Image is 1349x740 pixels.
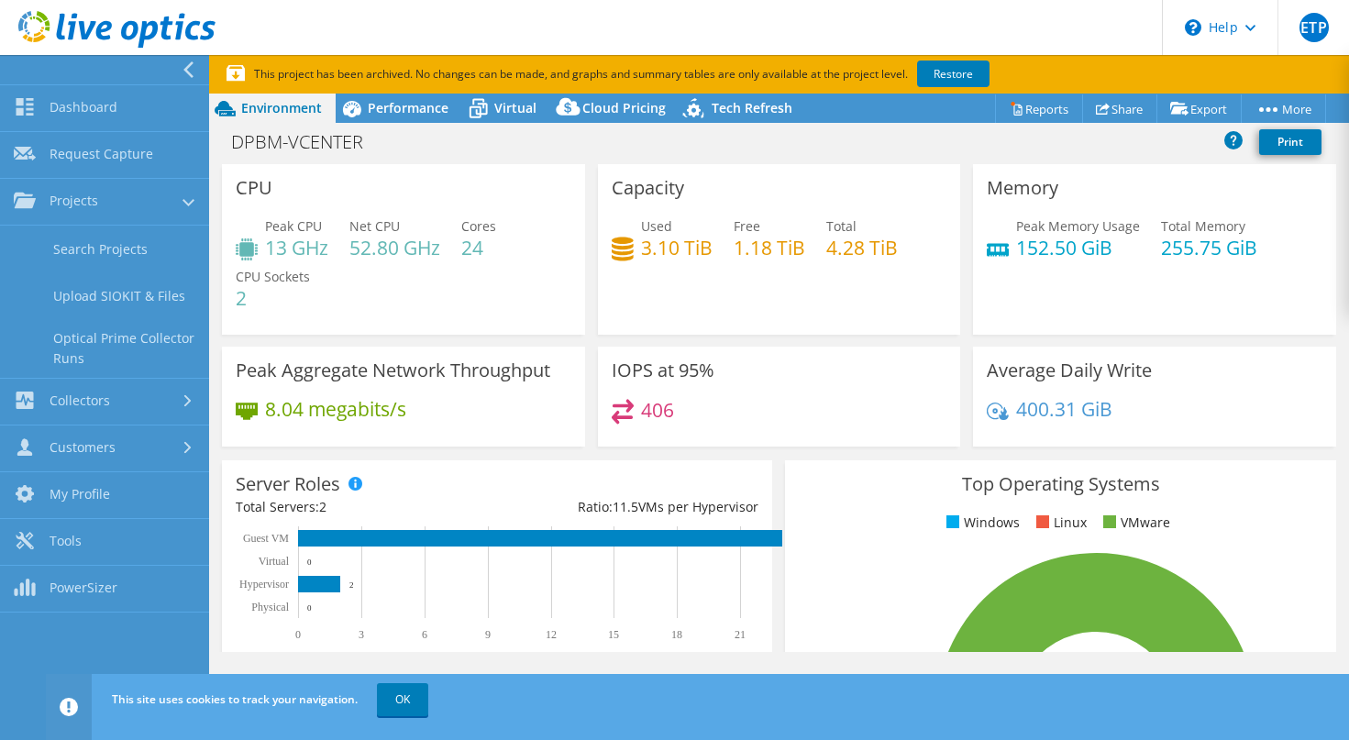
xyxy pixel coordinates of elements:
text: 3 [359,628,364,641]
h4: 13 GHz [265,237,328,258]
span: Peak CPU [265,217,322,235]
span: Peak Memory Usage [1016,217,1140,235]
span: Environment [241,99,322,116]
h3: Server Roles [236,474,340,494]
div: Ratio: VMs per Hypervisor [497,497,758,517]
h3: CPU [236,178,272,198]
span: 11.5 [613,498,638,515]
span: Total Memory [1161,217,1245,235]
h4: 24 [461,237,496,258]
h3: Average Daily Write [987,360,1152,381]
span: Total [826,217,857,235]
h4: 52.80 GHz [349,237,440,258]
text: 9 [485,628,491,641]
h4: 1.18 TiB [734,237,805,258]
span: Free [734,217,760,235]
span: Tech Refresh [712,99,792,116]
text: 21 [735,628,746,641]
h3: Capacity [612,178,684,198]
span: This site uses cookies to track your navigation. [112,691,358,707]
a: OK [377,683,428,716]
a: Restore [917,61,990,87]
h4: 4.28 TiB [826,237,898,258]
svg: \n [1185,19,1201,36]
text: 18 [671,628,682,641]
h4: 3.10 TiB [641,237,713,258]
h4: 255.75 GiB [1161,237,1257,258]
a: More [1241,94,1326,123]
li: Windows [942,513,1020,533]
text: 15 [608,628,619,641]
text: 12 [546,628,557,641]
span: Cloud Pricing [582,99,666,116]
li: VMware [1099,513,1170,533]
a: Reports [995,94,1083,123]
text: Guest VM [243,532,289,545]
div: Total Servers: [236,497,497,517]
text: 0 [307,558,312,567]
h1: DPBM-VCENTER [223,132,392,152]
h4: 152.50 GiB [1016,237,1140,258]
h3: Peak Aggregate Network Throughput [236,360,550,381]
span: ETP [1299,13,1329,42]
span: 2 [319,498,326,515]
text: 0 [295,628,301,641]
text: 0 [307,603,312,613]
text: 2 [349,580,354,590]
text: 6 [422,628,427,641]
span: Cores [461,217,496,235]
span: CPU Sockets [236,268,310,285]
span: Net CPU [349,217,400,235]
h3: Top Operating Systems [799,474,1321,494]
text: Physical [251,601,289,613]
a: Share [1082,94,1157,123]
h4: 8.04 megabits/s [265,399,406,419]
h3: Memory [987,178,1058,198]
a: Export [1156,94,1242,123]
text: Virtual [259,555,290,568]
span: Virtual [494,99,536,116]
h4: 2 [236,288,310,308]
span: Used [641,217,672,235]
h3: IOPS at 95% [612,360,714,381]
h4: 406 [641,400,674,420]
span: Performance [368,99,448,116]
text: Hypervisor [239,578,289,591]
h4: 400.31 GiB [1016,399,1112,419]
a: Print [1259,129,1321,155]
p: This project has been archived. No changes can be made, and graphs and summary tables are only av... [227,64,1125,84]
li: Linux [1032,513,1087,533]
